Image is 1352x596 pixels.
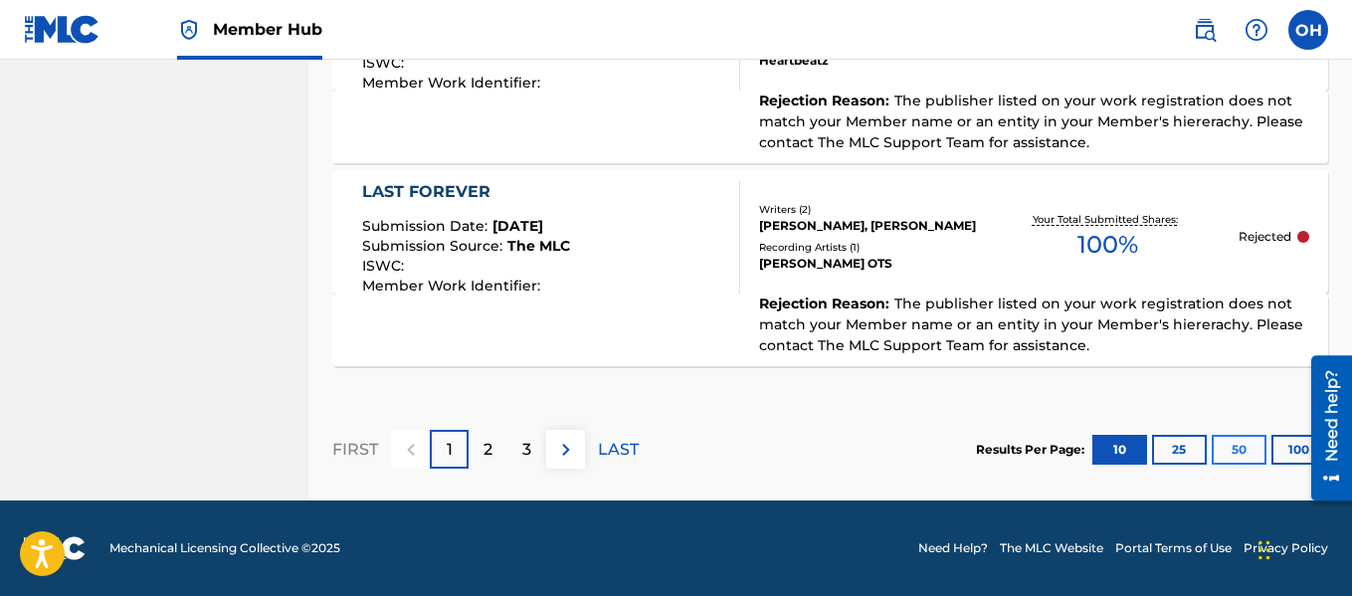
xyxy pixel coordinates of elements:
p: FIRST [332,438,378,462]
a: Need Help? [918,539,988,557]
p: 1 [447,438,453,462]
span: [DATE] [492,217,543,235]
img: Top Rightsholder [177,18,201,42]
span: Member Work Identifier : [362,277,545,295]
img: right [554,438,578,462]
span: Mechanical Licensing Collective © 2025 [109,539,340,557]
div: Drag [1258,520,1270,580]
div: Recording Artists ( 1 ) [759,240,977,255]
a: Privacy Policy [1244,539,1328,557]
p: LAST [598,438,639,462]
div: Help [1237,10,1276,50]
button: 25 [1152,435,1207,465]
span: Member Hub [213,18,322,41]
a: The MLC Website [1000,539,1103,557]
span: Rejection Reason : [759,295,894,312]
span: Member Work Identifier : [362,74,545,92]
div: LAST FOREVER [362,180,570,204]
p: Rejected [1239,228,1291,246]
p: 3 [522,438,531,462]
span: Submission Source : [362,237,507,255]
p: Your Total Submitted Shares: [1033,212,1183,227]
span: Rejection Reason : [759,92,894,109]
span: The MLC [507,237,570,255]
span: The publisher listed on your work registration does not match your Member name or an entity in yo... [759,295,1303,354]
img: help [1245,18,1268,42]
a: LAST FOREVERSubmission Date:[DATE]Submission Source:The MLCISWC:Member Work Identifier:Writers (2... [332,170,1328,366]
div: User Menu [1288,10,1328,50]
a: Public Search [1185,10,1225,50]
div: Heartbeatz [759,52,977,70]
div: [PERSON_NAME], [PERSON_NAME] [759,217,977,235]
a: Portal Terms of Use [1115,539,1232,557]
img: MLC Logo [24,15,100,44]
button: 100 [1271,435,1326,465]
img: search [1193,18,1217,42]
span: ISWC : [362,54,409,72]
iframe: Chat Widget [1253,500,1352,596]
span: Submission Date : [362,217,492,235]
button: 50 [1212,435,1266,465]
iframe: Resource Center [1296,348,1352,508]
div: Writers ( 2 ) [759,202,977,217]
button: 10 [1092,435,1147,465]
img: logo [24,536,86,560]
span: 100 % [1077,227,1138,263]
p: Results Per Page: [976,441,1089,459]
div: [PERSON_NAME] OTS [759,255,977,273]
span: ISWC : [362,257,409,275]
span: The publisher listed on your work registration does not match your Member name or an entity in yo... [759,92,1303,151]
p: 2 [483,438,492,462]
